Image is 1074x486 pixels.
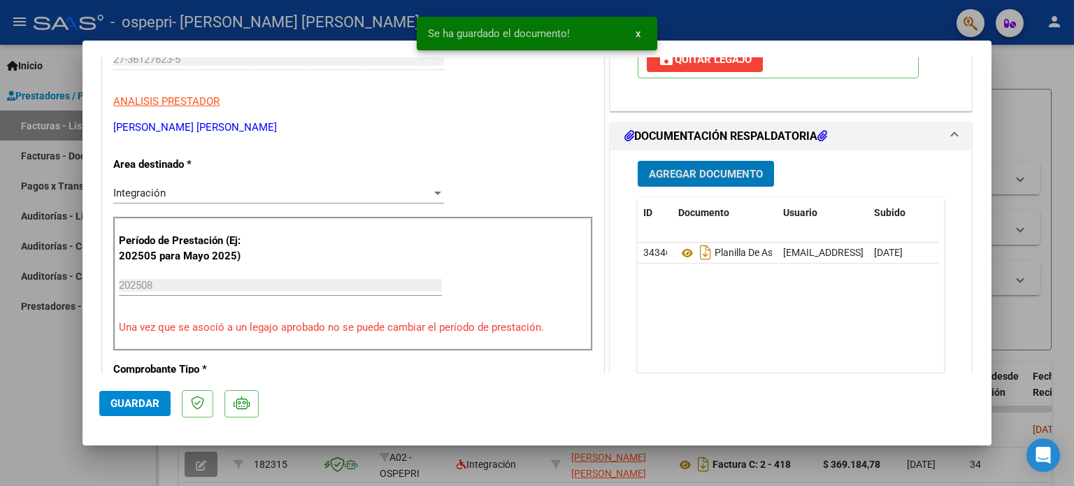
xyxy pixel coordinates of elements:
span: Integración [113,187,166,199]
div: Open Intercom Messenger [1026,438,1060,472]
p: Período de Prestación (Ej: 202505 para Mayo 2025) [119,233,259,264]
button: Guardar [99,391,171,416]
span: Quitar Legajo [658,53,752,66]
p: Una vez que se asoció a un legajo aprobado no se puede cambiar el período de prestación. [119,320,587,336]
p: Area destinado * [113,157,257,173]
div: DOCUMENTACIÓN RESPALDATORIA [610,150,971,441]
span: [DATE] [874,247,903,258]
span: Agregar Documento [649,168,763,180]
button: Quitar Legajo [647,47,763,72]
span: Guardar [110,397,159,410]
span: Subido [874,207,905,218]
datatable-header-cell: Documento [673,198,778,228]
p: [PERSON_NAME] [PERSON_NAME] [113,120,593,136]
p: Comprobante Tipo * [113,362,257,378]
span: ANALISIS PRESTADOR [113,95,220,108]
span: x [636,27,640,40]
mat-expansion-panel-header: DOCUMENTACIÓN RESPALDATORIA [610,122,971,150]
span: Planilla De Asistencia [678,248,806,259]
span: 34346 [643,247,671,258]
button: Agregar Documento [638,161,774,187]
i: Descargar documento [696,241,715,264]
span: Usuario [783,207,817,218]
div: 1 total [638,373,944,408]
span: ID [643,207,652,218]
span: Documento [678,207,729,218]
datatable-header-cell: Usuario [778,198,868,228]
datatable-header-cell: Subido [868,198,938,228]
datatable-header-cell: Acción [938,198,1008,228]
button: x [624,21,652,46]
datatable-header-cell: ID [638,198,673,228]
span: Se ha guardado el documento! [428,27,570,41]
span: [EMAIL_ADDRESS][DOMAIN_NAME] - [PERSON_NAME] [783,247,1020,258]
h1: DOCUMENTACIÓN RESPALDATORIA [624,128,827,145]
